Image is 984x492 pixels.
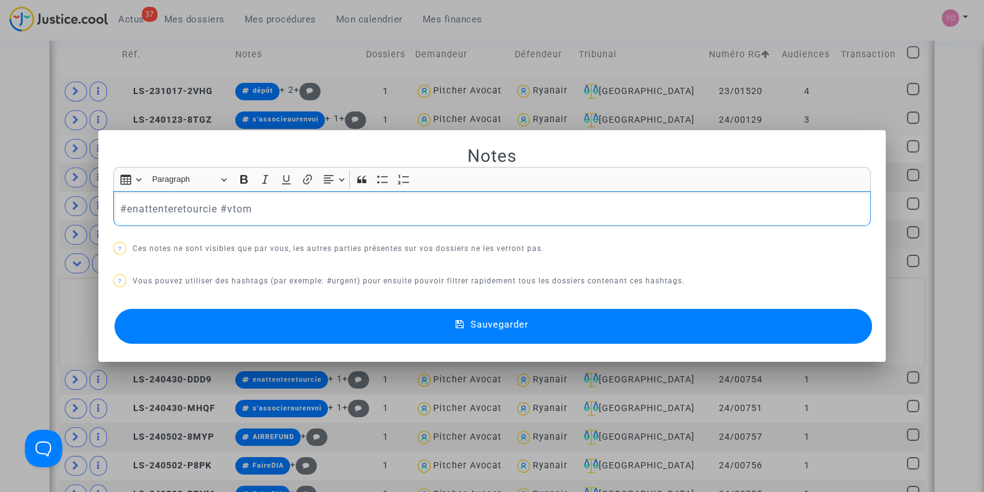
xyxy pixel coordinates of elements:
[147,170,233,189] button: Paragraph
[118,245,122,252] span: ?
[471,319,528,330] span: Sauvegarder
[152,172,217,187] span: Paragraph
[120,201,865,217] p: #enattenteretourcie #vtom
[118,278,122,285] span: ?
[113,241,871,257] p: Ces notes ne sont visibles que par vous, les autres parties présentes sur vos dossiers ne les ver...
[113,145,871,167] h2: Notes
[113,273,871,289] p: Vous pouvez utiliser des hashtags (par exemple: #urgent) pour ensuite pouvoir filtrer rapidement ...
[113,191,871,226] div: Rich Text Editor, main
[25,430,62,467] iframe: Help Scout Beacon - Open
[115,309,872,344] button: Sauvegarder
[113,167,871,191] div: Editor toolbar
